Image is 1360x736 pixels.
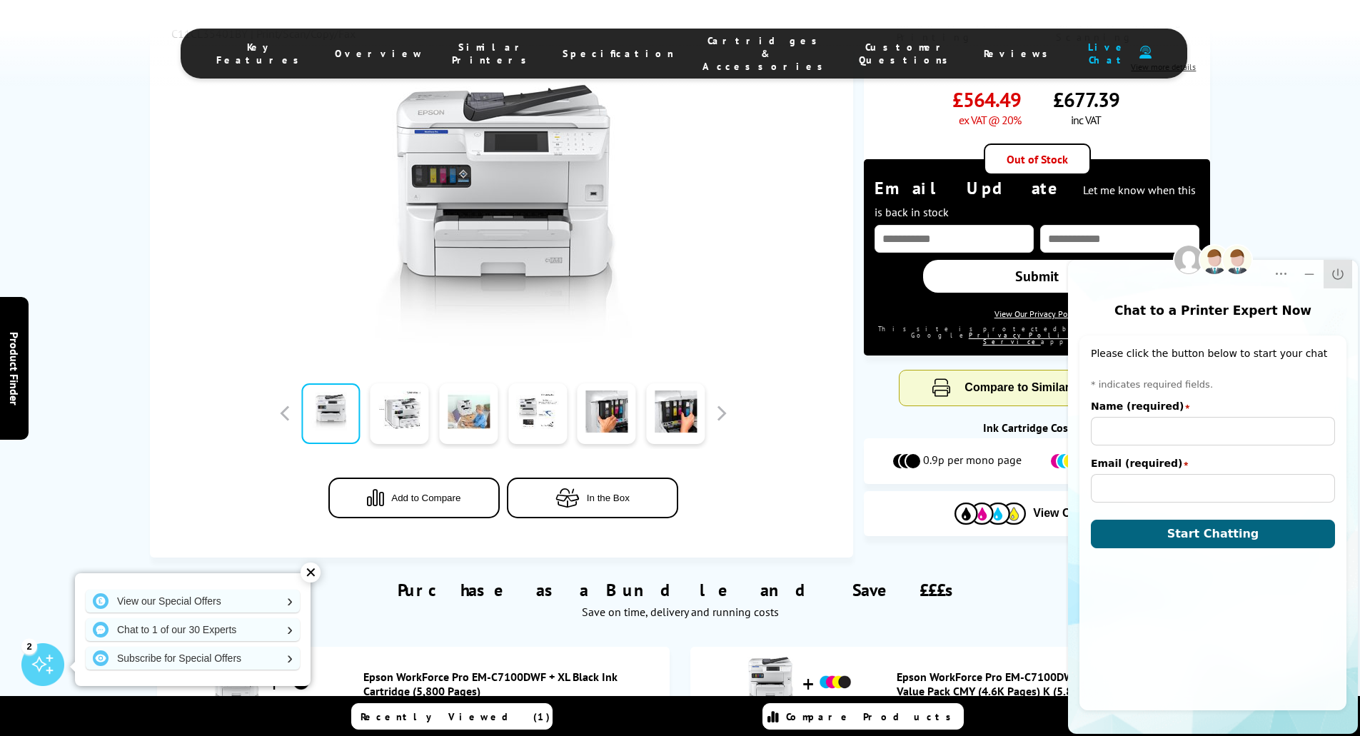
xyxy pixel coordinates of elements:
[1033,507,1119,520] span: View Cartridges
[363,69,643,349] img: Epson WorkForce Pro EM-C7100DWF
[984,47,1055,60] span: Reviews
[150,558,1211,626] div: Purchase as a Bundle and Save £££s
[563,47,674,60] span: Specification
[969,331,1079,339] a: Privacy Policy
[1066,236,1360,736] iframe: chat window
[21,638,37,654] div: 2
[351,703,553,730] a: Recently Viewed (1)
[1071,113,1101,127] span: inc VAT
[301,563,321,583] div: ✕
[864,420,1210,435] div: Ink Cartridge Costs
[452,41,534,66] span: Similar Printers
[762,703,964,730] a: Compare Products
[875,183,1196,219] span: Let me know when this is back in stock
[923,453,1022,470] span: 0.9p per mono page
[507,478,678,518] button: In the Box
[952,86,1021,113] span: £564.49
[1139,46,1152,59] img: user-headset-duotone.svg
[216,41,306,66] span: Key Features
[86,647,300,670] a: Subscribe for Special Offers
[786,710,959,723] span: Compare Products
[959,113,1021,127] span: ex VAT @ 20%
[363,670,663,698] a: Epson WorkForce Pro EM-C7100DWF + XL Black Ink Cartridge (5,800 Pages)
[742,654,799,711] img: Epson WorkForce Pro EM-C7100DWF + XL Ink Cartridge Value Pack CMY (4.6K Pages) K (5.8K Pages)
[964,381,1116,393] span: Compare to Similar Printers
[900,370,1175,405] button: Compare to Similar Printers
[168,605,1193,619] div: Save on time, delivery and running costs
[328,478,500,518] button: Add to Compare
[587,493,630,503] span: In the Box
[994,308,1080,319] a: View Our Privacy Policy
[86,590,300,613] a: View our Special Offers
[817,665,853,700] img: Epson WorkForce Pro EM-C7100DWF + XL Ink Cartridge Value Pack CMY (4.6K Pages) K (5.8K Pages)
[984,143,1091,175] div: Out of Stock
[983,331,1164,346] a: Terms of Service
[7,331,21,405] span: Product Finder
[923,260,1151,293] a: Submit
[875,502,1199,525] button: View Cartridges
[391,493,460,503] span: Add to Compare
[702,34,830,73] span: Cartridges & Accessories
[875,177,1199,221] div: Email Update
[859,41,955,66] span: Customer Questions
[897,670,1196,698] a: Epson WorkForce Pro EM-C7100DWF + XL Ink Cartridge Value Pack CMY (4.6K Pages) K (5.8K Pages)
[361,710,550,723] span: Recently Viewed (1)
[86,618,300,641] a: Chat to 1 of our 30 Experts
[875,326,1199,345] div: This site is protected by reCAPTCHA and the Google and apply.
[1084,41,1132,66] span: Live Chat
[335,47,423,60] span: Overview
[1053,86,1119,113] span: £677.39
[954,503,1026,525] img: Cartridges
